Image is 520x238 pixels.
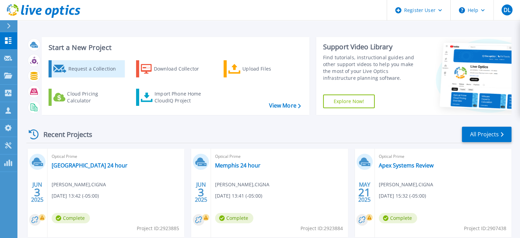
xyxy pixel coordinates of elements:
[154,62,209,76] div: Download Collector
[242,62,297,76] div: Upload Files
[323,54,421,82] div: Find tutorials, instructional guides and other support videos to help you make the most of your L...
[52,181,106,188] span: [PERSON_NAME] , CIGNA
[301,225,343,232] span: Project ID: 2923884
[462,127,511,142] a: All Projects
[52,153,180,160] span: Optical Prime
[379,162,434,169] a: Apex Systems Review
[215,181,269,188] span: [PERSON_NAME] , CIGNA
[215,153,344,160] span: Optical Prime
[323,95,375,108] a: Explore Now!
[464,225,506,232] span: Project ID: 2907438
[215,213,253,223] span: Complete
[379,213,417,223] span: Complete
[358,180,371,205] div: MAY 2025
[198,189,204,195] span: 3
[49,89,125,106] a: Cloud Pricing Calculator
[379,153,507,160] span: Optical Prime
[31,180,44,205] div: JUN 2025
[67,90,122,104] div: Cloud Pricing Calculator
[215,192,262,200] span: [DATE] 13:41 (-05:00)
[323,42,421,51] div: Support Video Library
[215,162,261,169] a: Memphis 24 hour
[52,213,90,223] span: Complete
[137,225,179,232] span: Project ID: 2923885
[224,60,300,77] a: Upload Files
[503,7,510,13] span: DL
[26,126,102,143] div: Recent Projects
[379,192,426,200] span: [DATE] 15:32 (-05:00)
[358,189,371,195] span: 21
[34,189,40,195] span: 3
[49,60,125,77] a: Request a Collection
[269,102,301,109] a: View More
[379,181,433,188] span: [PERSON_NAME] , CIGNA
[155,90,208,104] div: Import Phone Home CloudIQ Project
[52,162,128,169] a: [GEOGRAPHIC_DATA] 24 hour
[52,192,99,200] span: [DATE] 13:42 (-05:00)
[195,180,208,205] div: JUN 2025
[68,62,123,76] div: Request a Collection
[49,44,301,51] h3: Start a New Project
[136,60,212,77] a: Download Collector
